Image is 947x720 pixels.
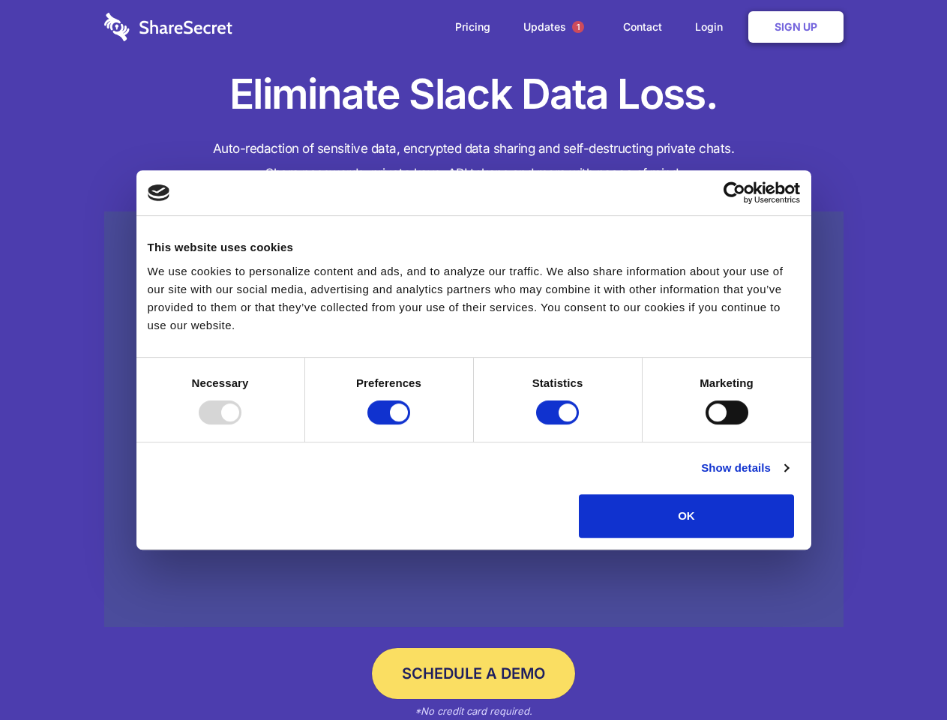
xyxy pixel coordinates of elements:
h1: Eliminate Slack Data Loss. [104,67,844,121]
strong: Marketing [700,376,754,389]
a: Show details [701,459,788,477]
button: OK [579,494,794,538]
a: Login [680,4,745,50]
img: logo [148,184,170,201]
a: Pricing [440,4,505,50]
strong: Statistics [532,376,583,389]
strong: Necessary [192,376,249,389]
a: Usercentrics Cookiebot - opens in a new window [669,181,800,204]
a: Wistia video thumbnail [104,211,844,628]
h4: Auto-redaction of sensitive data, encrypted data sharing and self-destructing private chats. Shar... [104,136,844,186]
em: *No credit card required. [415,705,532,717]
div: This website uses cookies [148,238,800,256]
strong: Preferences [356,376,421,389]
img: logo-wordmark-white-trans-d4663122ce5f474addd5e946df7df03e33cb6a1c49d2221995e7729f52c070b2.svg [104,13,232,41]
div: We use cookies to personalize content and ads, and to analyze our traffic. We also share informat... [148,262,800,334]
a: Sign Up [748,11,844,43]
a: Contact [608,4,677,50]
span: 1 [572,21,584,33]
a: Schedule a Demo [372,648,575,699]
